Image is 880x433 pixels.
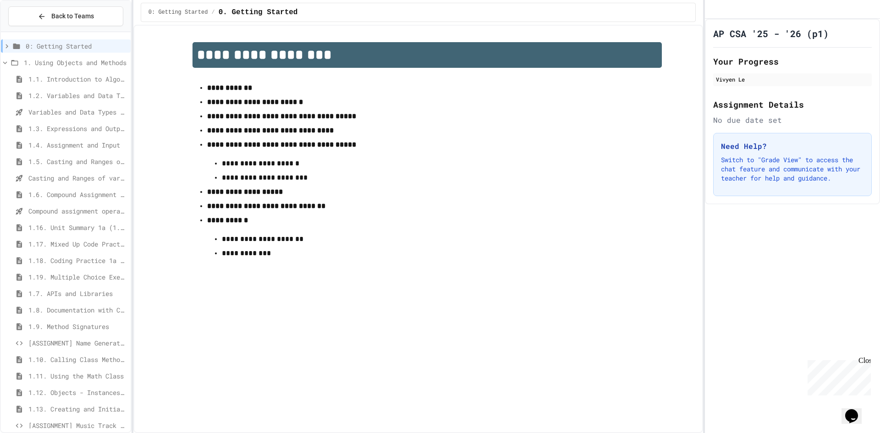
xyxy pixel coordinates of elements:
span: 1.18. Coding Practice 1a (1.1-1.6) [28,256,127,265]
iframe: chat widget [804,356,871,395]
span: 1. Using Objects and Methods [24,58,127,67]
span: 1.5. Casting and Ranges of Values [28,157,127,166]
h2: Your Progress [713,55,872,68]
span: Back to Teams [51,11,94,21]
span: Compound assignment operators - Quiz [28,206,127,216]
span: [ASSIGNMENT] Music Track Creator (LO4) [28,421,127,430]
span: 1.3. Expressions and Output [New] [28,124,127,133]
span: 1.12. Objects - Instances of Classes [28,388,127,397]
span: 1.10. Calling Class Methods [28,355,127,364]
div: Vivyen Le [716,75,869,83]
span: 0. Getting Started [219,7,298,18]
span: 1.13. Creating and Initializing Objects: Constructors [28,404,127,414]
span: / [211,9,214,16]
h1: AP CSA '25 - '26 (p1) [713,27,829,40]
span: Casting and Ranges of variables - Quiz [28,173,127,183]
span: Variables and Data Types - Quiz [28,107,127,117]
span: 0: Getting Started [148,9,208,16]
span: 1.9. Method Signatures [28,322,127,331]
span: 1.2. Variables and Data Types [28,91,127,100]
span: 1.4. Assignment and Input [28,140,127,150]
p: Switch to "Grade View" to access the chat feature and communicate with your teacher for help and ... [721,155,864,183]
span: 1.1. Introduction to Algorithms, Programming, and Compilers [28,74,127,84]
h2: Assignment Details [713,98,872,111]
span: 1.17. Mixed Up Code Practice 1.1-1.6 [28,239,127,249]
span: 1.7. APIs and Libraries [28,289,127,298]
span: 1.16. Unit Summary 1a (1.1-1.6) [28,223,127,232]
span: [ASSIGNMENT] Name Generator Tool (LO5) [28,338,127,348]
button: Back to Teams [8,6,123,26]
span: 0: Getting Started [26,41,127,51]
div: No due date set [713,115,872,126]
div: Chat with us now!Close [4,4,63,58]
h3: Need Help? [721,141,864,152]
span: 1.8. Documentation with Comments and Preconditions [28,305,127,315]
span: 1.11. Using the Math Class [28,371,127,381]
span: 1.6. Compound Assignment Operators [28,190,127,199]
iframe: chat widget [841,396,871,424]
span: 1.19. Multiple Choice Exercises for Unit 1a (1.1-1.6) [28,272,127,282]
